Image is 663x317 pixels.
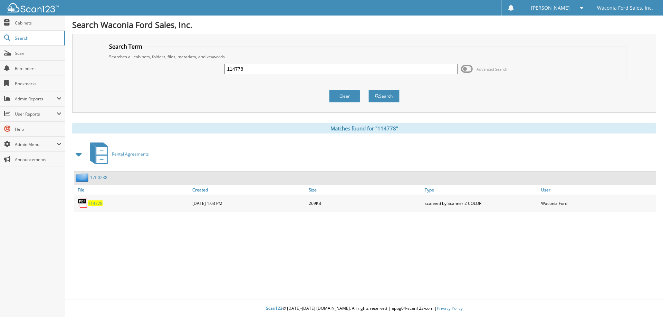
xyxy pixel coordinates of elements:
a: Privacy Policy [437,305,463,311]
h1: Search Waconia Ford Sales, Inc. [72,19,656,30]
a: 114778 [88,200,103,206]
img: PDF.png [78,198,88,208]
div: Matches found for "114778" [72,123,656,133]
a: 17C0238 [90,175,107,180]
div: Waconia Ford [539,196,656,210]
button: Search [368,90,400,102]
a: File [74,185,191,195]
span: Cabinets [15,20,61,26]
span: Scan123 [266,305,282,311]
img: scan123-logo-white.svg [7,3,59,12]
a: Created [191,185,307,195]
span: User Reports [15,111,57,117]
span: [PERSON_NAME] [531,6,570,10]
a: User [539,185,656,195]
div: © [DATE]-[DATE] [DOMAIN_NAME]. All rights reserved | appg04-scan123-com | [65,300,663,317]
span: Advanced Search [477,67,507,72]
span: Waconia Ford Sales, Inc. [597,6,653,10]
a: Size [307,185,423,195]
span: Admin Reports [15,96,57,102]
span: Search [15,35,60,41]
div: 269KB [307,196,423,210]
span: Admin Menu [15,141,57,147]
span: Rental Agreements [112,151,149,157]
span: Bookmarks [15,81,61,87]
div: [DATE] 1:03 PM [191,196,307,210]
span: Help [15,126,61,132]
div: Searches all cabinets, folders, files, metadata, and keywords [106,54,623,60]
span: Announcements [15,157,61,162]
button: Clear [329,90,360,102]
span: Reminders [15,66,61,71]
img: folder2.png [76,173,90,182]
div: scanned by Scanner 2 COLOR [423,196,539,210]
a: Type [423,185,539,195]
legend: Search Term [106,43,146,50]
iframe: Chat Widget [628,284,663,317]
span: Scan [15,50,61,56]
a: Rental Agreements [86,140,149,168]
